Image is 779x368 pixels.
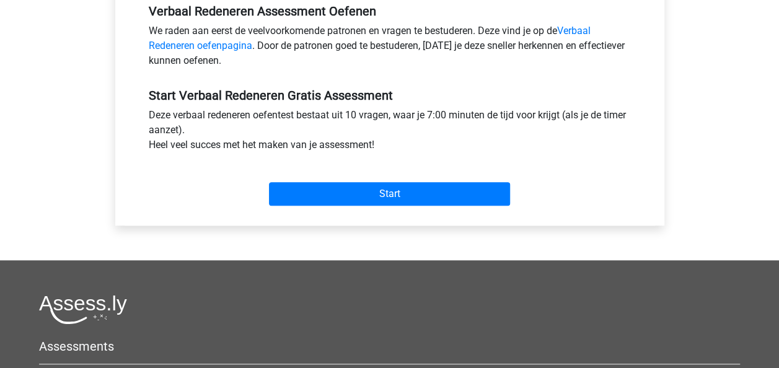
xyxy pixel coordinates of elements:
h5: Assessments [39,339,740,354]
input: Start [269,182,510,206]
div: Deze verbaal redeneren oefentest bestaat uit 10 vragen, waar je 7:00 minuten de tijd voor krijgt ... [139,108,640,157]
img: Assessly logo [39,295,127,324]
h5: Start Verbaal Redeneren Gratis Assessment [149,88,631,103]
div: We raden aan eerst de veelvoorkomende patronen en vragen te bestuderen. Deze vind je op de . Door... [139,24,640,73]
h5: Verbaal Redeneren Assessment Oefenen [149,4,631,19]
